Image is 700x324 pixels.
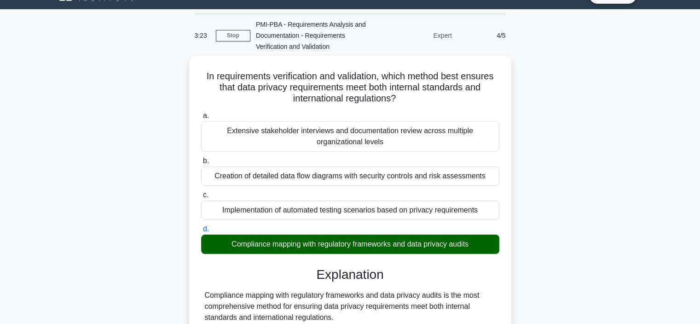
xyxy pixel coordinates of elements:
div: Expert [377,26,457,45]
div: 4/5 [457,26,511,45]
div: 3:23 [189,26,216,45]
div: Extensive stakeholder interviews and documentation review across multiple organizational levels [201,121,499,152]
span: a. [203,112,209,119]
h5: In requirements verification and validation, which method best ensures that data privacy requirem... [200,71,500,105]
h3: Explanation [207,267,494,283]
span: d. [203,225,209,233]
a: Stop [216,30,250,41]
span: b. [203,157,209,165]
div: PMI-PBA - Requirements Analysis and Documentation - Requirements Verification and Validation [250,15,377,56]
div: Implementation of automated testing scenarios based on privacy requirements [201,200,499,220]
div: Creation of detailed data flow diagrams with security controls and risk assessments [201,166,499,186]
div: Compliance mapping with regulatory frameworks and data privacy audits [201,235,499,254]
span: c. [203,191,208,199]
